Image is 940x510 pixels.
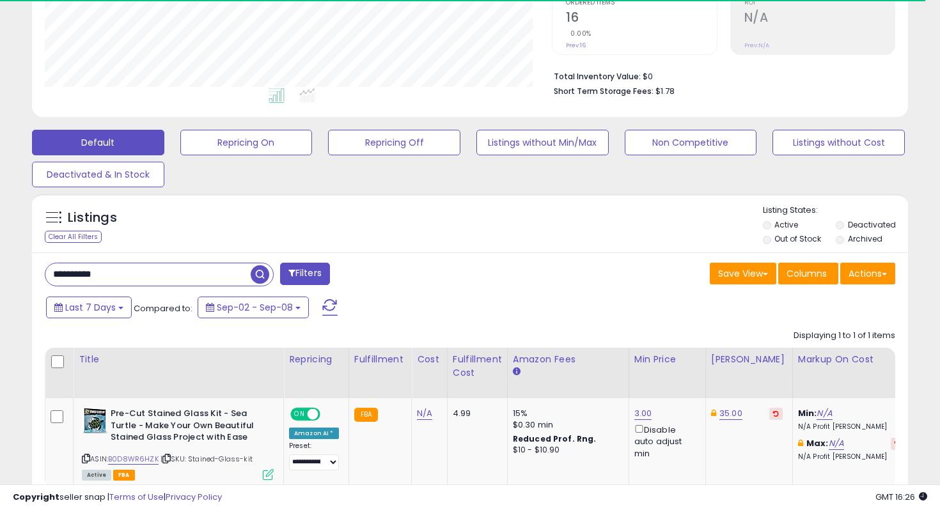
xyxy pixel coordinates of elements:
[798,452,904,461] p: N/A Profit [PERSON_NAME]
[32,130,164,155] button: Default
[217,301,293,314] span: Sep-02 - Sep-08
[772,130,905,155] button: Listings without Cost
[453,408,497,419] div: 4.99
[792,348,914,398] th: The percentage added to the cost of goods (COGS) that forms the calculator for Min & Max prices.
[848,219,896,230] label: Deactivated
[354,353,406,366] div: Fulfillment
[32,162,164,187] button: Deactivated & In Stock
[46,297,132,318] button: Last 7 Days
[289,428,339,439] div: Amazon AI *
[476,130,609,155] button: Listings without Min/Max
[554,86,654,97] b: Short Term Storage Fees:
[65,301,116,314] span: Last 7 Days
[166,491,222,503] a: Privacy Policy
[289,353,343,366] div: Repricing
[417,353,442,366] div: Cost
[774,233,821,244] label: Out of Stock
[13,491,222,504] div: seller snap | |
[763,205,909,217] p: Listing States:
[798,353,909,366] div: Markup on Cost
[134,302,192,314] span: Compared to:
[634,353,700,366] div: Min Price
[198,297,309,318] button: Sep-02 - Sep-08
[554,68,886,83] li: $0
[318,409,339,420] span: OFF
[774,219,798,230] label: Active
[840,263,895,284] button: Actions
[13,491,59,503] strong: Copyright
[280,263,330,285] button: Filters
[111,408,266,447] b: Pre-Cut Stained Glass Kit - Sea Turtle - Make Your Own Beautiful Stained Glass Project with Ease
[744,10,895,27] h2: N/A
[513,433,597,444] b: Reduced Prof. Rng.
[82,470,111,481] span: All listings currently available for purchase on Amazon
[744,42,769,49] small: Prev: N/A
[634,407,652,420] a: 3.00
[798,407,817,419] b: Min:
[453,353,502,380] div: Fulfillment Cost
[328,130,460,155] button: Repricing Off
[848,233,882,244] label: Archived
[109,491,164,503] a: Terms of Use
[292,409,308,420] span: ON
[513,366,521,378] small: Amazon Fees.
[566,42,586,49] small: Prev: 16
[798,422,904,431] p: N/A Profit [PERSON_NAME]
[79,353,278,366] div: Title
[829,437,844,450] a: N/A
[778,263,838,284] button: Columns
[513,408,619,419] div: 15%
[82,408,107,433] img: 51a8kgsSFBL._SL40_.jpg
[108,454,159,465] a: B0D8WR6HZK
[417,407,432,420] a: N/A
[161,454,253,464] span: | SKU: Stained-Glass-kit
[513,353,623,366] div: Amazon Fees
[566,10,716,27] h2: 16
[634,422,696,460] div: Disable auto adjust min
[806,437,829,449] b: Max:
[875,491,927,503] span: 2025-09-16 16:26 GMT
[289,442,339,470] div: Preset:
[655,85,675,97] span: $1.78
[554,71,641,82] b: Total Inventory Value:
[513,445,619,456] div: $10 - $10.90
[711,353,787,366] div: [PERSON_NAME]
[68,209,117,227] h5: Listings
[45,231,102,243] div: Clear All Filters
[566,29,591,38] small: 0.00%
[719,407,742,420] a: 35.00
[82,408,274,479] div: ASIN:
[180,130,313,155] button: Repricing On
[710,263,776,284] button: Save View
[817,407,832,420] a: N/A
[794,330,895,342] div: Displaying 1 to 1 of 1 items
[787,267,827,280] span: Columns
[113,470,135,481] span: FBA
[354,408,378,422] small: FBA
[513,419,619,431] div: $0.30 min
[625,130,757,155] button: Non Competitive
